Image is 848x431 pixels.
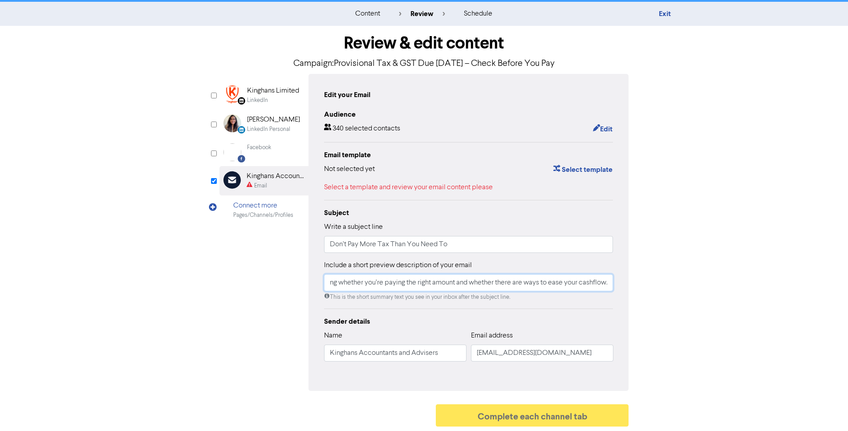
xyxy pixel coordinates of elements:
[219,33,629,53] h1: Review & edit content
[247,171,304,182] div: Kinghans Accountants and Advisers
[471,330,513,341] label: Email address
[553,164,613,175] button: Select template
[324,222,383,232] label: Write a subject line
[247,96,268,105] div: LinkedIn
[436,404,629,427] button: Complete each channel tab
[659,9,671,18] a: Exit
[233,211,293,220] div: Pages/Channels/Profiles
[355,8,380,19] div: content
[324,260,472,271] label: Include a short preview description of your email
[464,8,492,19] div: schedule
[223,143,241,161] img: Facebook
[324,330,342,341] label: Name
[324,293,613,301] div: This is the short summary text you see in your inbox after the subject line.
[324,89,370,100] div: Edit your Email
[324,207,613,218] div: Subject
[223,85,241,103] img: Linkedin
[219,81,308,110] div: Linkedin Kinghans LimitedLinkedIn
[592,123,613,135] button: Edit
[247,143,271,152] div: Facebook
[324,182,613,193] div: Select a template and review your email content please
[324,316,613,327] div: Sender details
[324,109,613,120] div: Audience
[247,85,299,96] div: Kinghans Limited
[219,138,308,166] div: Facebook Facebook
[399,8,445,19] div: review
[324,150,613,160] div: Email template
[254,182,267,190] div: Email
[247,125,290,134] div: LinkedIn Personal
[219,195,308,224] div: Connect morePages/Channels/Profiles
[219,57,629,70] p: Campaign: Provisional Tax & GST Due [DATE] – Check Before You Pay
[219,166,308,195] div: Kinghans Accountants and AdvisersEmail
[247,114,300,125] div: [PERSON_NAME]
[233,200,293,211] div: Connect more
[223,114,241,132] img: LinkedinPersonal
[324,123,400,135] div: 340 selected contacts
[219,110,308,138] div: LinkedinPersonal [PERSON_NAME]LinkedIn Personal
[734,335,848,431] iframe: Chat Widget
[324,164,375,175] div: Not selected yet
